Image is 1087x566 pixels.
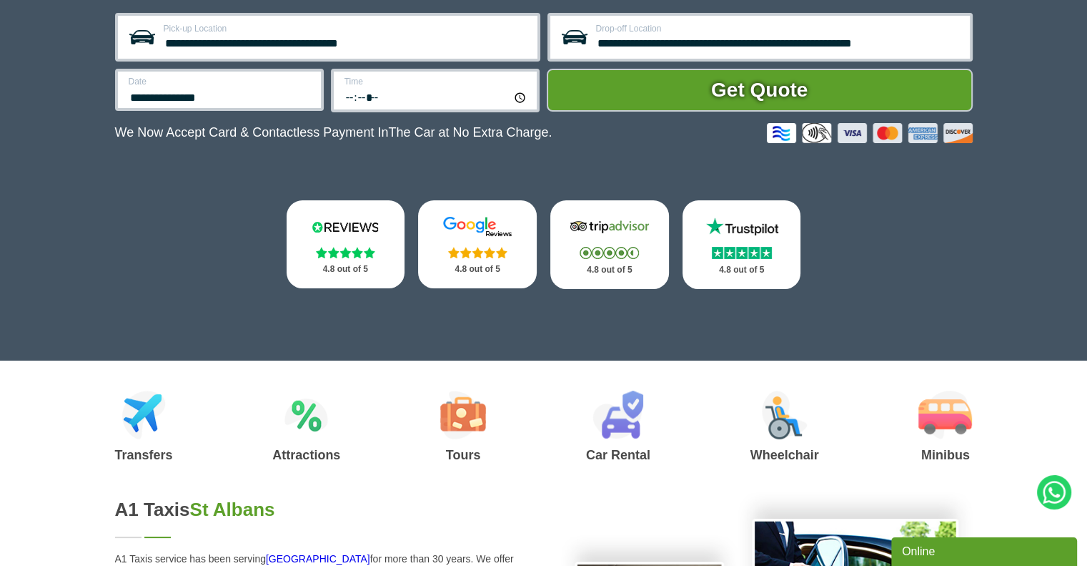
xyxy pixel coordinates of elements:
[762,391,808,439] img: Wheelchair
[122,391,166,439] img: Airport Transfers
[115,449,173,462] h3: Transfers
[586,449,650,462] h3: Car Rental
[115,499,527,521] h2: A1 Taxis
[767,123,973,143] img: Credit And Debit Cards
[567,216,652,238] img: Tripadvisor
[891,535,1080,566] iframe: chat widget
[440,391,486,439] img: Tours
[434,260,521,278] p: 4.8 out of 5
[164,24,529,33] label: Pick-up Location
[918,391,972,439] img: Minibus
[272,449,340,462] h3: Attractions
[918,449,972,462] h3: Minibus
[115,125,552,140] p: We Now Accept Card & Contactless Payment In
[316,247,375,258] img: Stars
[596,24,961,33] label: Drop-off Location
[129,77,312,86] label: Date
[302,260,389,278] p: 4.8 out of 5
[190,499,275,520] span: St Albans
[448,247,507,258] img: Stars
[287,200,405,288] a: Reviews.io Stars 4.8 out of 5
[344,77,528,86] label: Time
[699,216,785,238] img: Trustpilot
[550,200,669,289] a: Tripadvisor Stars 4.8 out of 5
[547,69,973,112] button: Get Quote
[418,200,537,288] a: Google Stars 4.8 out of 5
[712,247,772,259] img: Stars
[580,247,639,259] img: Stars
[302,216,388,238] img: Reviews.io
[592,391,643,439] img: Car Rental
[440,449,486,462] h3: Tours
[388,125,552,140] span: The Car at No Extra Charge.
[284,391,328,439] img: Attractions
[698,261,785,279] p: 4.8 out of 5
[750,449,819,462] h3: Wheelchair
[566,261,653,279] p: 4.8 out of 5
[266,553,370,565] a: [GEOGRAPHIC_DATA]
[435,216,520,238] img: Google
[683,200,801,289] a: Trustpilot Stars 4.8 out of 5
